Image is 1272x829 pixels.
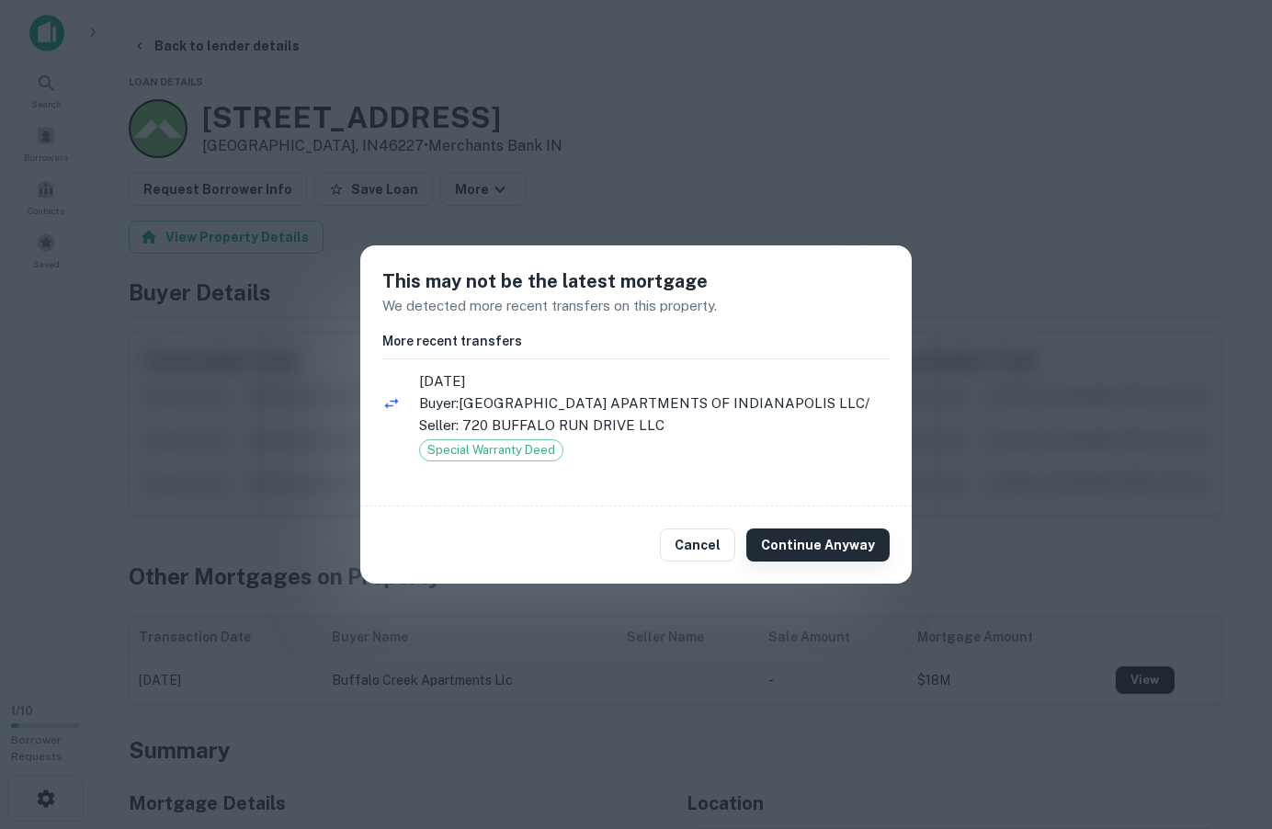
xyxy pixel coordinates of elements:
span: Special Warranty Deed [420,441,562,460]
p: We detected more recent transfers on this property. [382,295,890,317]
button: Cancel [660,528,735,562]
span: [DATE] [419,370,890,392]
button: Continue Anyway [746,528,890,562]
h6: More recent transfers [382,331,890,351]
iframe: Chat Widget [1180,682,1272,770]
p: Buyer: [GEOGRAPHIC_DATA] APARTMENTS OF INDIANAPOLIS LLC / Seller: 720 BUFFALO RUN DRIVE LLC [419,392,890,436]
h5: This may not be the latest mortgage [382,267,890,295]
div: Special Warranty Deed [419,439,563,461]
